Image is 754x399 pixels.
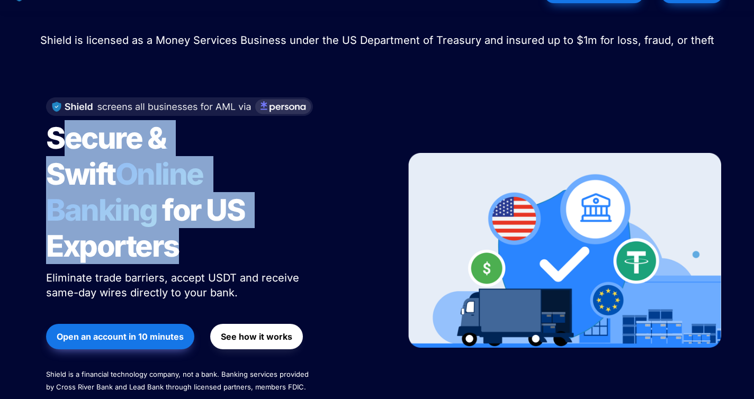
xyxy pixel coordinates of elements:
a: See how it works [210,319,303,355]
span: Shield is a financial technology company, not a bank. Banking services provided by Cross River Ba... [46,370,311,391]
button: Open an account in 10 minutes [46,324,194,349]
button: See how it works [210,324,303,349]
a: Open an account in 10 minutes [46,319,194,355]
span: Secure & Swift [46,120,171,192]
strong: Open an account in 10 minutes [57,331,184,342]
span: Shield is licensed as a Money Services Business under the US Department of Treasury and insured u... [40,34,714,47]
span: Online Banking [46,156,214,228]
span: for US Exporters [46,192,250,264]
span: Eliminate trade barriers, accept USDT and receive same-day wires directly to your bank. [46,271,302,299]
strong: See how it works [221,331,292,342]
